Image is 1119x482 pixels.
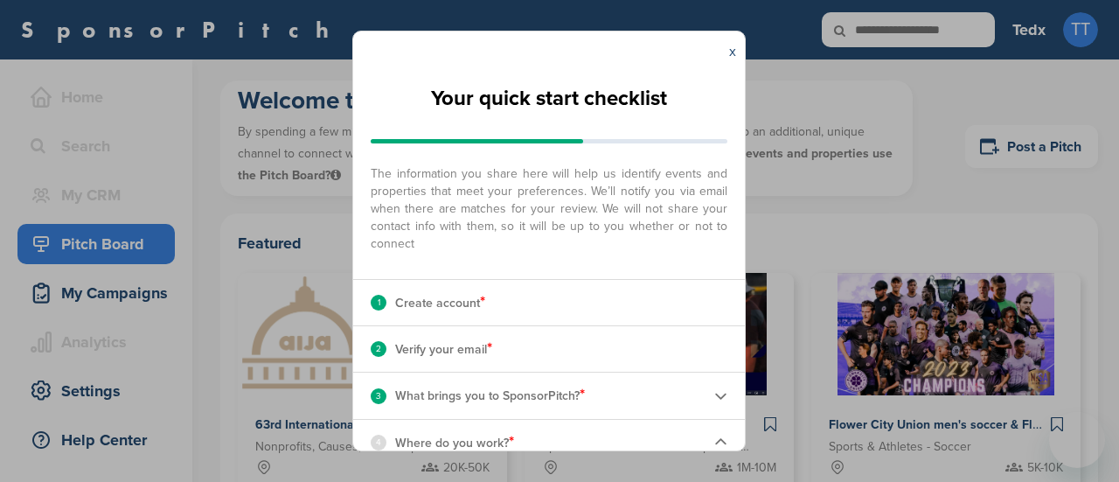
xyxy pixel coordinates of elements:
h2: Your quick start checklist [431,80,667,118]
img: Checklist arrow 2 [714,389,727,402]
div: 4 [371,435,386,451]
p: What brings you to SponsorPitch? [395,384,585,407]
p: Verify your email [395,338,492,360]
div: 2 [371,341,386,357]
div: 1 [371,295,386,311]
p: Where do you work? [395,431,514,454]
div: 3 [371,388,386,404]
p: Create account [395,291,485,314]
span: The information you share here will help us identify events and properties that meet your prefere... [371,157,727,253]
img: Checklist arrow 1 [714,436,727,449]
a: x [729,43,736,60]
iframe: Button to launch messaging window [1049,412,1105,468]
